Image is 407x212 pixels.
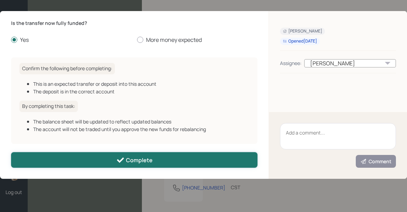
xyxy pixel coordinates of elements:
label: More money expected [137,36,257,44]
label: Is the transfer now fully funded? [11,20,257,27]
label: Yes [11,36,132,44]
div: [PERSON_NAME] [304,59,396,67]
div: The balance sheet will be updated to reflect updated balances [33,118,249,125]
button: Comment [356,155,396,168]
div: Assignee: [280,59,301,67]
div: Comment [360,158,391,165]
div: Complete [116,156,153,164]
div: This is an expected transfer or deposit into this account [33,80,249,87]
h6: By completing this task: [19,101,78,112]
div: The deposit is in the correct account [33,88,249,95]
div: The account will not be traded until you approve the new funds for rebalancing [33,126,249,133]
button: Complete [11,152,257,168]
div: [PERSON_NAME] [283,28,322,34]
div: Opened [DATE] [283,38,317,44]
h6: Confirm the following before completing: [19,63,115,74]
